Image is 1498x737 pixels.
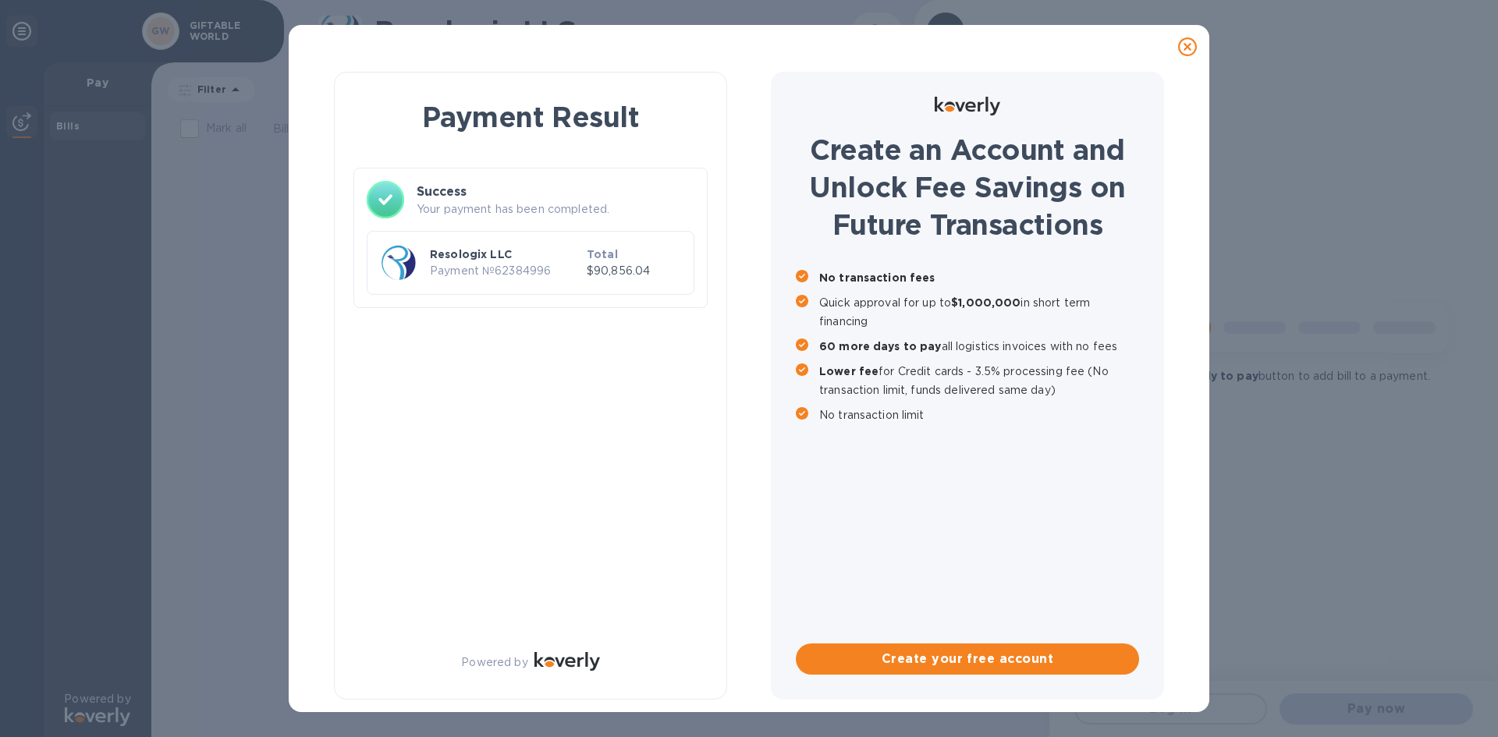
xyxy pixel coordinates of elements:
[430,263,580,279] p: Payment № 62384996
[587,248,618,260] b: Total
[819,365,879,377] b: Lower fee
[819,406,1139,424] p: No transaction limit
[935,97,1000,115] img: Logo
[430,246,580,262] p: Resologix LLC
[819,271,935,284] b: No transaction fees
[587,263,681,279] p: $90,856.04
[796,643,1139,675] button: Create your free account
[534,652,600,671] img: Logo
[417,182,694,201] h3: Success
[951,296,1021,309] b: $1,000,000
[819,337,1139,356] p: all logistics invoices with no fees
[796,131,1139,243] h1: Create an Account and Unlock Fee Savings on Future Transactions
[360,97,701,136] h1: Payment Result
[819,362,1139,399] p: for Credit cards - 3.5% processing fee (No transaction limit, funds delivered same day)
[819,293,1139,331] p: Quick approval for up to in short term financing
[819,340,942,353] b: 60 more days to pay
[417,201,694,218] p: Your payment has been completed.
[808,650,1127,668] span: Create your free account
[461,654,527,671] p: Powered by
